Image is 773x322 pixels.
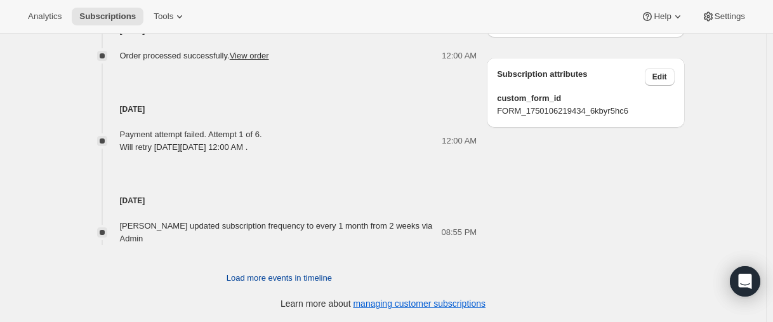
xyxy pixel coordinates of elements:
[120,51,269,60] span: Order processed successfully.
[20,8,69,25] button: Analytics
[353,299,486,309] a: managing customer subscriptions
[219,268,340,288] button: Load more events in timeline
[730,266,760,297] div: Open Intercom Messenger
[497,105,674,117] span: FORM_1750106219434_6kbyr5hc6
[715,11,745,22] span: Settings
[654,11,671,22] span: Help
[79,11,136,22] span: Subscriptions
[281,297,486,310] p: Learn more about
[82,103,477,116] h4: [DATE]
[652,72,667,82] span: Edit
[72,8,143,25] button: Subscriptions
[645,68,675,86] button: Edit
[230,51,269,60] a: View order
[120,221,433,243] span: [PERSON_NAME] updated subscription frequency to every 1 month from 2 weeks via Admin
[442,50,477,62] span: 12:00 AM
[227,272,332,285] span: Load more events in timeline
[442,135,477,147] span: 12:00 AM
[497,92,674,105] span: custom_form_id
[28,11,62,22] span: Analytics
[82,194,477,207] h4: [DATE]
[154,11,173,22] span: Tools
[633,8,691,25] button: Help
[120,128,262,154] div: Payment attempt failed. Attempt 1 of 6. Will retry [DATE][DATE] 12:00 AM .
[442,226,477,239] span: 08:55 PM
[497,68,645,86] h3: Subscription attributes
[694,8,753,25] button: Settings
[146,8,194,25] button: Tools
